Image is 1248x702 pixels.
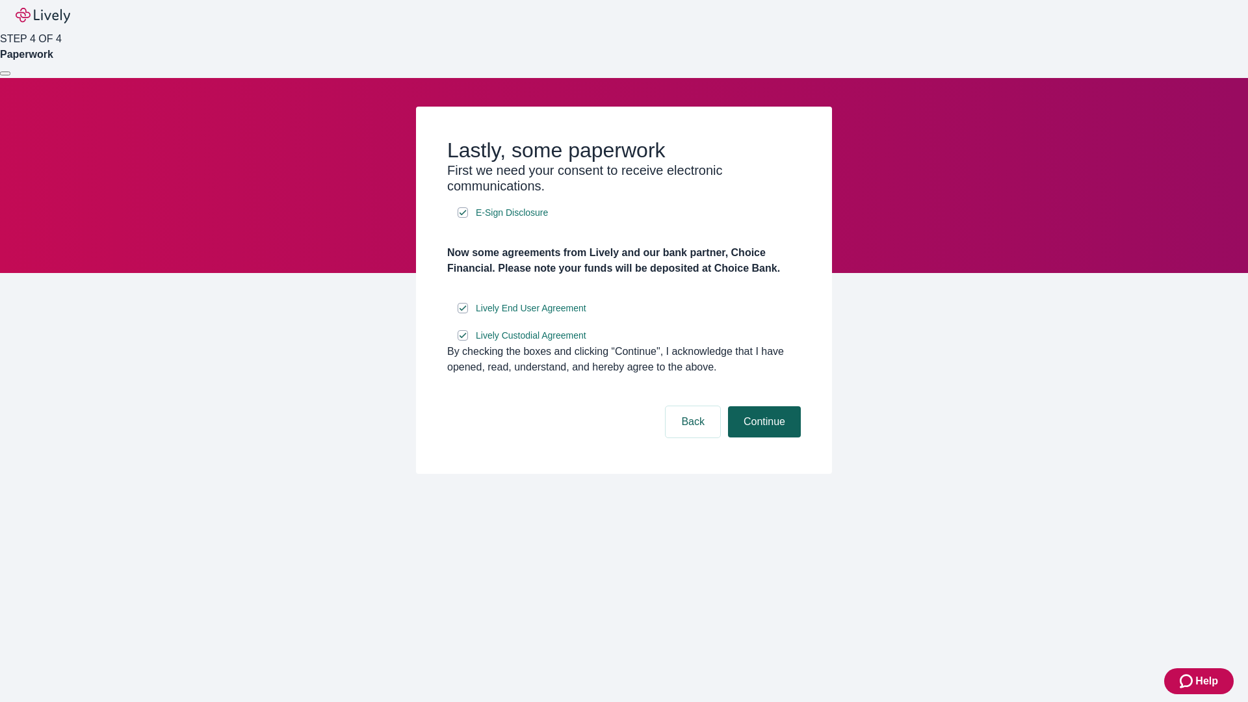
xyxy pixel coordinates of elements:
h2: Lastly, some paperwork [447,138,801,162]
span: Lively End User Agreement [476,302,586,315]
svg: Zendesk support icon [1180,673,1195,689]
a: e-sign disclosure document [473,328,589,344]
a: e-sign disclosure document [473,300,589,317]
span: Lively Custodial Agreement [476,329,586,343]
span: Help [1195,673,1218,689]
span: E-Sign Disclosure [476,206,548,220]
h3: First we need your consent to receive electronic communications. [447,162,801,194]
a: e-sign disclosure document [473,205,551,221]
h4: Now some agreements from Lively and our bank partner, Choice Financial. Please note your funds wi... [447,245,801,276]
button: Continue [728,406,801,437]
button: Back [666,406,720,437]
img: Lively [16,8,70,23]
div: By checking the boxes and clicking “Continue", I acknowledge that I have opened, read, understand... [447,344,801,375]
button: Zendesk support iconHelp [1164,668,1234,694]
